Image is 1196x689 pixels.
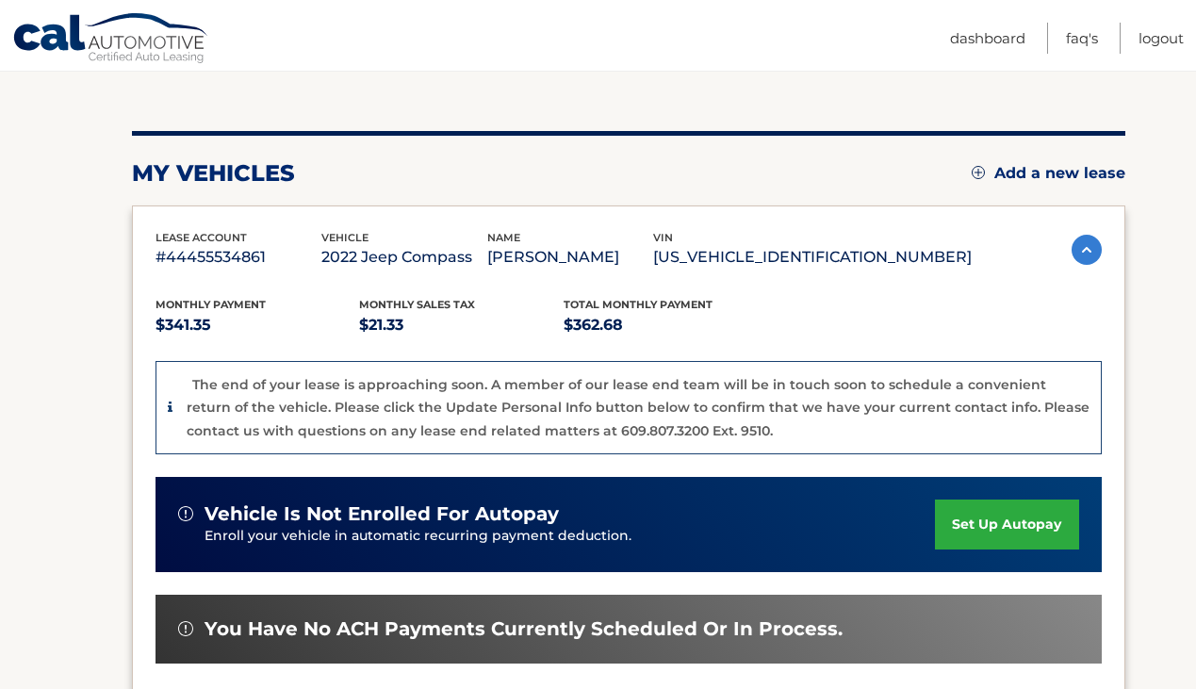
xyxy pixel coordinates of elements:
h2: my vehicles [132,159,295,188]
span: Monthly Payment [156,298,266,311]
p: [US_VEHICLE_IDENTIFICATION_NUMBER] [653,244,972,271]
span: Monthly sales Tax [359,298,475,311]
a: FAQ's [1066,23,1098,54]
p: $362.68 [564,312,768,338]
p: Enroll your vehicle in automatic recurring payment deduction. [205,526,936,547]
img: alert-white.svg [178,506,193,521]
span: You have no ACH payments currently scheduled or in process. [205,617,843,641]
span: Total Monthly Payment [564,298,713,311]
span: vehicle is not enrolled for autopay [205,502,559,526]
span: vin [653,231,673,244]
p: 2022 Jeep Compass [321,244,487,271]
p: #44455534861 [156,244,321,271]
img: add.svg [972,166,985,179]
a: Cal Automotive [12,12,210,67]
p: [PERSON_NAME] [487,244,653,271]
p: The end of your lease is approaching soon. A member of our lease end team will be in touch soon t... [187,376,1090,439]
a: Logout [1139,23,1184,54]
p: $341.35 [156,312,360,338]
p: $21.33 [359,312,564,338]
span: lease account [156,231,247,244]
a: set up autopay [935,500,1078,550]
img: alert-white.svg [178,621,193,636]
a: Add a new lease [972,164,1125,183]
img: accordion-active.svg [1072,235,1102,265]
span: vehicle [321,231,369,244]
a: Dashboard [950,23,1025,54]
span: name [487,231,520,244]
